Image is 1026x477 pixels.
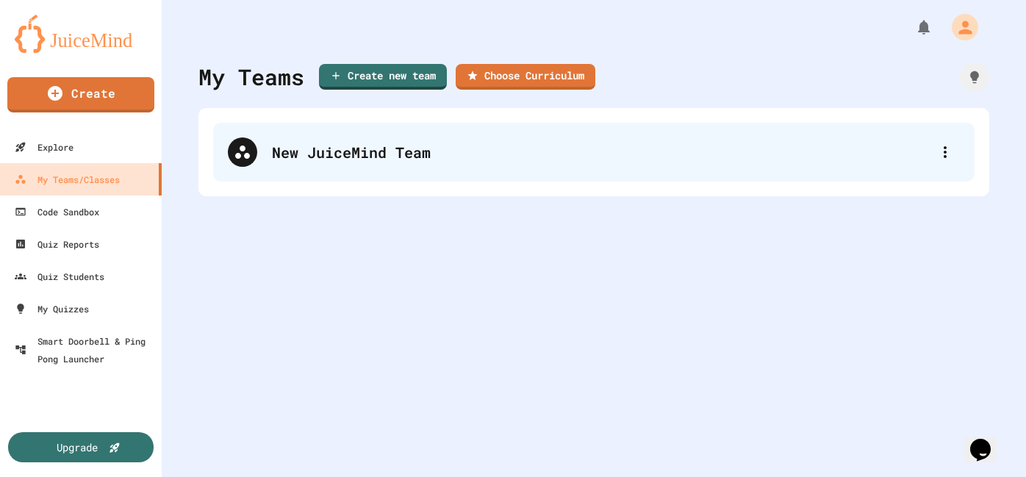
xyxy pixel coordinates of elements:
div: My Teams/Classes [15,171,120,188]
a: Choose Curriculum [456,64,595,90]
div: New JuiceMind Team [213,123,975,182]
div: Explore [15,138,73,156]
div: How it works [960,62,989,92]
div: Code Sandbox [15,203,99,220]
div: New JuiceMind Team [272,141,930,163]
iframe: chat widget [964,418,1011,462]
div: Upgrade [57,440,98,455]
div: My Quizzes [15,300,89,318]
div: My Teams [198,60,304,93]
div: Smart Doorbell & Ping Pong Launcher [15,332,156,367]
a: Create new team [319,64,447,90]
div: My Notifications [888,15,936,40]
div: My Account [936,10,982,44]
img: logo-orange.svg [15,15,147,53]
div: Quiz Students [15,268,104,285]
div: Quiz Reports [15,235,99,253]
a: Create [7,77,154,112]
